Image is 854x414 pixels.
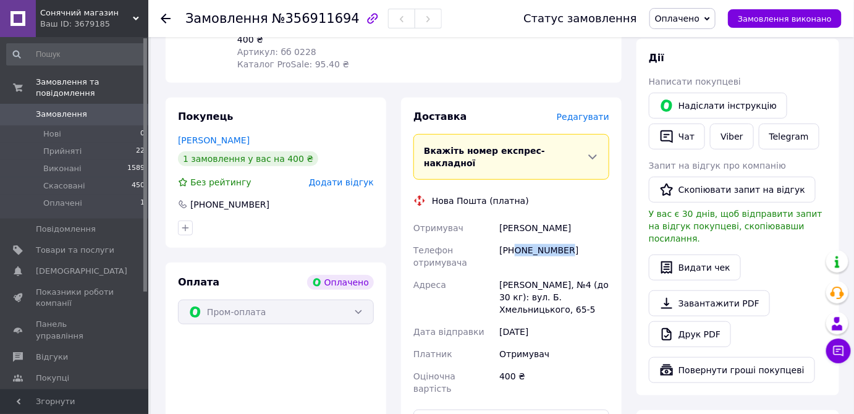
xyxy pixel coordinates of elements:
[185,11,268,26] span: Замовлення
[189,198,271,211] div: [PHONE_NUMBER]
[649,357,815,383] button: Повернути гроші покупцеві
[272,11,360,26] span: №356911694
[710,124,753,150] a: Viber
[136,146,145,157] span: 22
[413,371,455,394] span: Оціночна вартість
[43,129,61,140] span: Нові
[178,135,250,145] a: [PERSON_NAME]
[413,245,467,268] span: Телефон отримувача
[36,245,114,256] span: Товари та послуги
[178,276,219,288] span: Оплата
[649,77,741,87] span: Написати покупцеві
[497,365,612,400] div: 400 ₴
[413,111,467,122] span: Доставка
[497,343,612,365] div: Отримувач
[413,349,452,359] span: Платник
[649,177,816,203] button: Скопіювати запит на відгук
[237,33,355,46] div: 400 ₴
[178,111,234,122] span: Покупець
[497,274,612,321] div: [PERSON_NAME], №4 (до 30 кг): вул. Б. Хмельницького, 65-5
[36,373,69,384] span: Покупці
[178,151,318,166] div: 1 замовлення у вас на 400 ₴
[826,339,851,363] button: Чат з покупцем
[132,180,145,192] span: 450
[497,217,612,239] div: [PERSON_NAME]
[497,239,612,274] div: [PHONE_NUMBER]
[759,124,819,150] a: Telegram
[127,163,145,174] span: 1589
[36,77,148,99] span: Замовлення та повідомлення
[43,146,82,157] span: Прийняті
[649,321,731,347] a: Друк PDF
[649,209,822,243] span: У вас є 30 днів, щоб відправити запит на відгук покупцеві, скопіювавши посилання.
[36,319,114,341] span: Панель управління
[43,180,85,192] span: Скасовані
[429,195,532,207] div: Нова Пошта (платна)
[413,280,446,290] span: Адреса
[738,14,832,23] span: Замовлення виконано
[237,59,349,69] span: Каталог ProSale: 95.40 ₴
[413,327,484,337] span: Дата відправки
[36,109,87,120] span: Замовлення
[497,321,612,343] div: [DATE]
[43,163,82,174] span: Виконані
[649,52,664,64] span: Дії
[40,7,133,19] span: Сонячний магазин
[649,255,741,281] button: Видати чек
[36,224,96,235] span: Повідомлення
[655,14,700,23] span: Оплачено
[424,146,545,168] span: Вкажіть номер експрес-накладної
[307,275,374,290] div: Оплачено
[40,19,148,30] div: Ваш ID: 3679185
[413,223,463,233] span: Отримувач
[36,352,68,363] span: Відгуки
[36,266,127,277] span: [DEMOGRAPHIC_DATA]
[6,43,146,65] input: Пошук
[161,12,171,25] div: Повернутися назад
[523,12,637,25] div: Статус замовлення
[728,9,842,28] button: Замовлення виконано
[140,198,145,209] span: 1
[557,112,609,122] span: Редагувати
[649,93,787,119] button: Надіслати інструкцію
[649,161,786,171] span: Запит на відгук про компанію
[309,177,374,187] span: Додати відгук
[43,198,82,209] span: Оплачені
[140,129,145,140] span: 0
[36,287,114,309] span: Показники роботи компанії
[649,290,770,316] a: Завантажити PDF
[649,124,705,150] button: Чат
[190,177,252,187] span: Без рейтингу
[237,47,316,57] span: Артикул: бб 0228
